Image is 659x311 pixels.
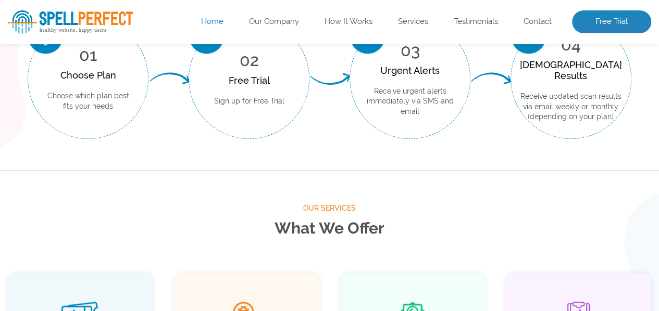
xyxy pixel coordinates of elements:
[520,92,622,122] p: Receive updated scan results via email weekly or monthly (depending on your plan)
[8,215,651,242] h2: What We Offer
[325,17,372,27] a: How It Works
[572,10,651,33] a: Free Trial
[366,65,454,76] div: Urgent Alerts
[561,35,581,54] span: 04
[79,45,97,64] span: 01
[284,71,375,83] i: Pages Scanned: 45
[246,88,413,244] img: Free Website Analysis
[44,91,132,111] p: Choose which plan best fits your needs
[240,50,259,70] span: 02
[524,17,552,27] a: Contact
[8,10,133,34] img: SpellPerfect
[520,59,622,81] div: [DEMOGRAPHIC_DATA] Results
[253,108,407,194] img: Free Website Analysis
[8,202,651,215] span: Our Services
[400,41,419,60] span: 03
[8,54,651,71] span: [DOMAIN_NAME]
[366,86,454,117] p: Receive urgent alerts immediately via SMS and email
[249,17,299,27] a: Our Company
[201,17,223,27] a: Home
[454,17,498,27] a: Testimonials
[44,70,132,81] div: Choose Plan
[214,96,284,107] p: Sign up for Free Trial
[214,75,284,86] div: Free Trial
[398,17,428,27] a: Services
[215,114,444,127] img: Free Webiste Analysis
[8,41,651,83] div: Scanning your Website:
